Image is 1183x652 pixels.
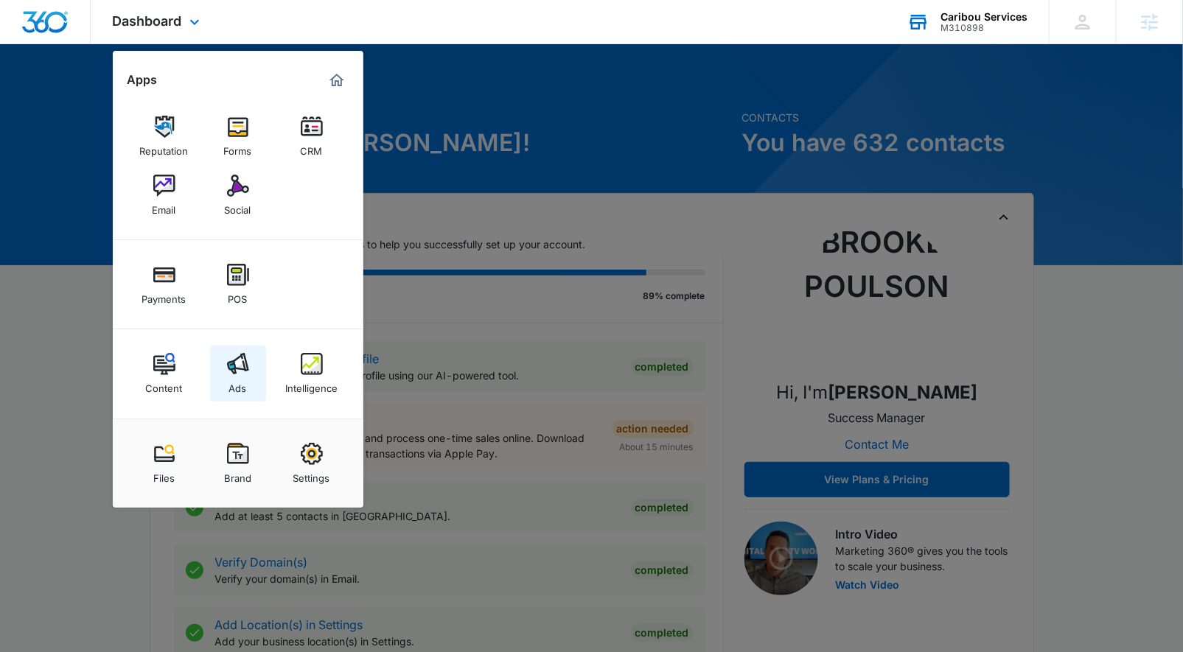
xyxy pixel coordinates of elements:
div: Payments [142,286,186,305]
div: Intelligence [285,375,338,394]
span: Dashboard [113,13,182,29]
a: Social [210,167,266,223]
div: Email [153,197,176,216]
a: Intelligence [284,346,340,402]
a: Files [136,435,192,491]
div: Files [153,465,175,484]
a: POS [210,256,266,312]
a: Forms [210,108,266,164]
a: Settings [284,435,340,491]
a: Payments [136,256,192,312]
a: Email [136,167,192,223]
div: Reputation [140,138,189,157]
div: account id [941,23,1027,33]
div: Social [225,197,251,216]
a: CRM [284,108,340,164]
div: account name [941,11,1027,23]
a: Ads [210,346,266,402]
div: Brand [224,465,251,484]
a: Reputation [136,108,192,164]
a: Marketing 360® Dashboard [325,69,349,92]
div: Settings [293,465,330,484]
div: Ads [229,375,247,394]
a: Content [136,346,192,402]
div: POS [228,286,248,305]
div: CRM [301,138,323,157]
a: Brand [210,435,266,491]
h2: Apps [128,73,158,87]
div: Content [146,375,183,394]
div: Forms [224,138,252,157]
